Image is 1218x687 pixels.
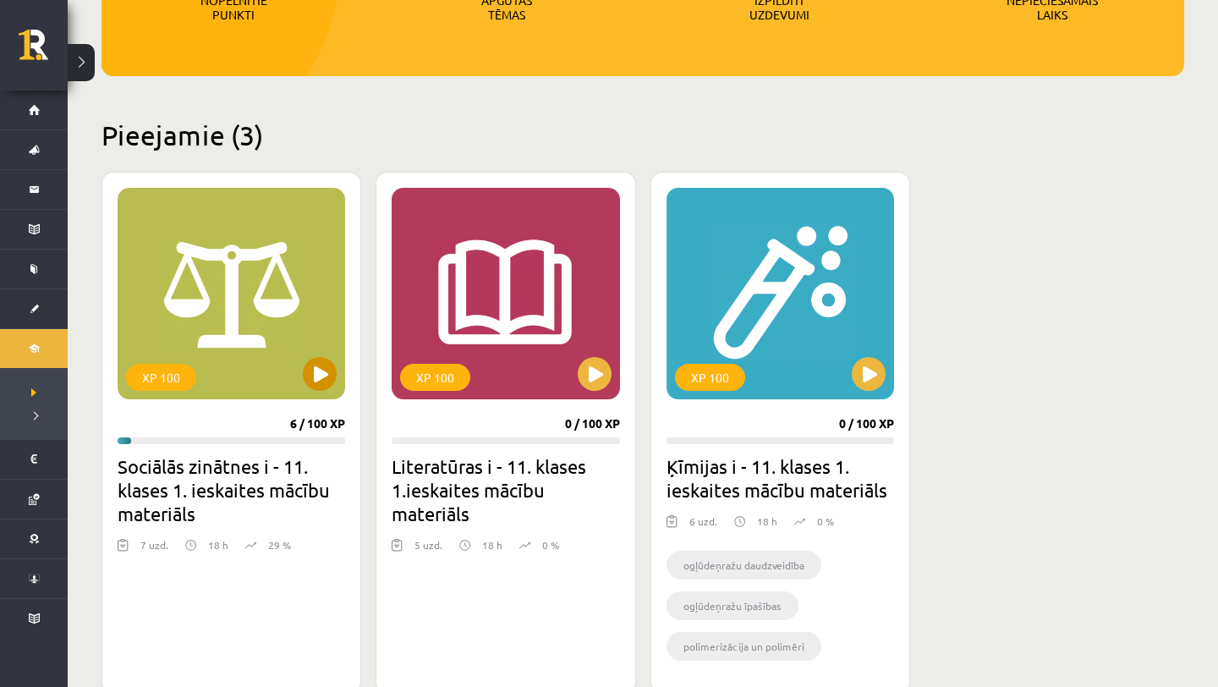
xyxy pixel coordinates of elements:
div: XP 100 [126,364,196,391]
p: 29 % [268,537,291,552]
div: XP 100 [675,364,745,391]
li: ogļūdeņražu daudzveidība [667,551,821,580]
h2: Literatūras i - 11. klases 1.ieskaites mācību materiāls [392,454,619,525]
div: XP 100 [400,364,470,391]
h2: Sociālās zinātnes i - 11. klases 1. ieskaites mācību materiāls [118,454,345,525]
a: Rīgas 1. Tālmācības vidusskola [19,30,68,72]
h2: Pieejamie (3) [101,118,1184,151]
p: 18 h [757,514,777,529]
h2: Ķīmijas i - 11. klases 1. ieskaites mācību materiāls [667,454,894,502]
li: polimerizācija un polimēri [667,632,821,661]
p: 18 h [208,537,228,552]
li: ogļūdeņražu īpašības [667,591,798,620]
div: 6 uzd. [689,514,717,539]
p: 18 h [482,537,502,552]
p: 0 % [542,537,559,552]
div: 5 uzd. [414,537,442,563]
div: 7 uzd. [140,537,168,563]
p: 0 % [817,514,834,529]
